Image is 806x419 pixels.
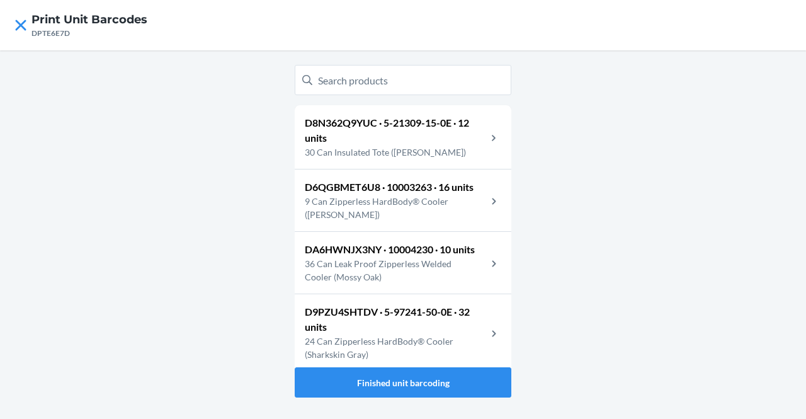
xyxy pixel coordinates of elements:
[305,322,487,348] p: 36 Can Leak Proof Zipperless Welded Cooler (Mossy Oak)
[387,74,392,86] span: 0
[305,244,487,260] p: D6QGBMET6U8 · 10003263 · 16 units
[305,260,487,286] p: 9 Can Zipperless HardBody® Cooler ([PERSON_NAME])
[31,28,147,39] div: DPTE6E7D
[305,307,487,322] p: DA6HWNJX3NY · 10004230 · 10 units
[295,367,511,398] button: Finished unit barcoding
[31,11,147,28] h4: Print Unit Barcodes
[305,180,487,210] p: D8N362Q9YUC · 5-21309-15-0E · 12 units
[305,210,487,224] p: 30 Can Insulated Tote ([PERSON_NAME])
[295,130,511,160] input: Search products
[305,73,501,88] p: Barcodes printed:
